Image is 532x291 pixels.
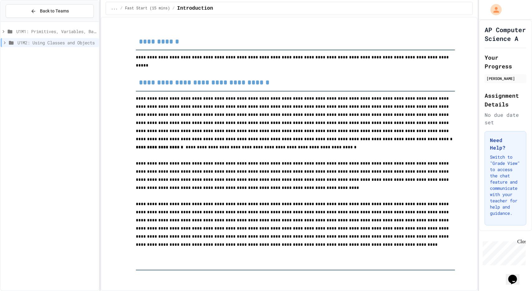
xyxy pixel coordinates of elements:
[485,25,526,43] h1: AP Computer Science A
[490,154,521,216] p: Switch to "Grade View" to access the chat feature and communicate with your teacher for help and ...
[111,6,118,11] span: ...
[120,6,122,11] span: /
[16,28,96,35] span: U1M1: Primitives, Variables, Basic I/O
[17,39,96,46] span: U1M2: Using Classes and Objects
[2,2,43,40] div: Chat with us now!Close
[486,76,525,81] div: [PERSON_NAME]
[490,136,521,151] h3: Need Help?
[125,6,170,11] span: Fast Start (15 mins)
[480,239,526,265] iframe: chat widget
[485,111,526,126] div: No due date set
[506,266,526,285] iframe: chat widget
[172,6,175,11] span: /
[177,5,213,12] span: Introduction
[6,4,94,18] button: Back to Teams
[40,8,69,14] span: Back to Teams
[485,91,526,109] h2: Assignment Details
[484,2,503,17] div: My Account
[485,53,526,71] h2: Your Progress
